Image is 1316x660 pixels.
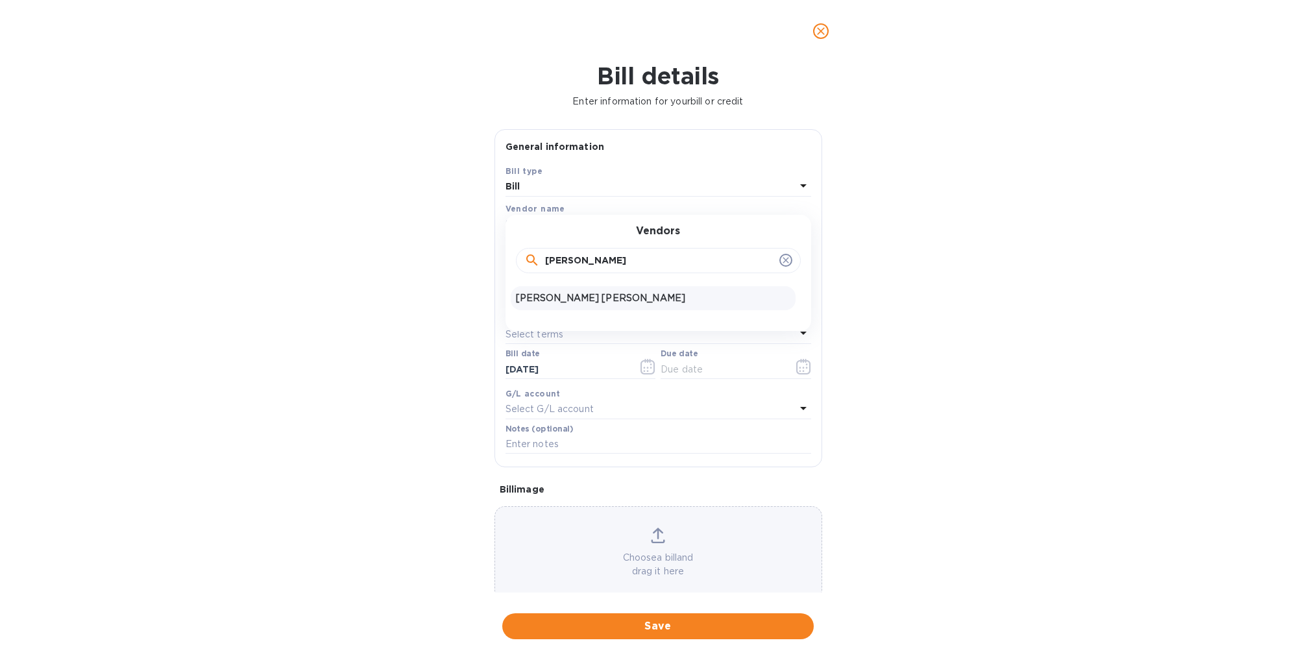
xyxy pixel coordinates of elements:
[495,551,822,578] p: Choose a bill and drag it here
[805,16,836,47] button: close
[506,350,540,358] label: Bill date
[506,217,596,231] p: Select vendor name
[661,350,698,358] label: Due date
[516,291,790,305] p: [PERSON_NAME] [PERSON_NAME]
[506,166,543,176] b: Bill type
[506,389,561,398] b: G/L account
[636,225,680,238] h3: Vendors
[545,251,774,271] input: Search
[506,204,565,214] b: Vendor name
[506,425,574,433] label: Notes (optional)
[506,402,594,416] p: Select G/L account
[513,618,803,634] span: Save
[502,613,814,639] button: Save
[10,95,1306,108] p: Enter information for your bill or credit
[10,62,1306,90] h1: Bill details
[661,360,783,379] input: Due date
[506,141,605,152] b: General information
[506,360,628,379] input: Select date
[506,181,520,191] b: Bill
[500,483,817,496] p: Bill image
[506,328,564,341] p: Select terms
[506,435,811,454] input: Enter notes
